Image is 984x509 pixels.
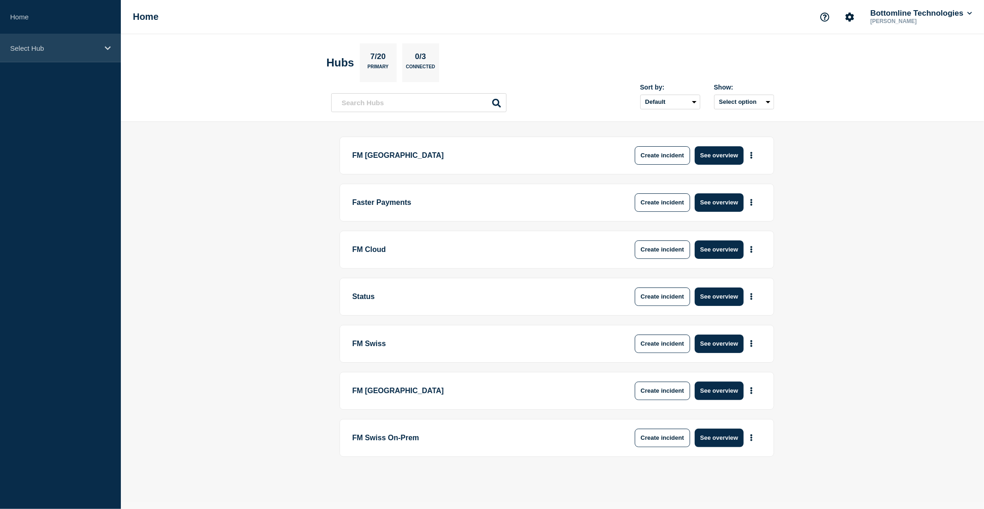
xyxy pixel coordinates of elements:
[869,9,974,18] button: Bottomline Technologies
[406,64,435,74] p: Connected
[745,194,757,211] button: More actions
[695,382,744,400] button: See overview
[640,95,700,109] select: Sort by
[327,56,354,69] h2: Hubs
[635,193,690,212] button: Create incident
[10,44,99,52] p: Select Hub
[695,240,744,259] button: See overview
[352,146,608,165] p: FM [GEOGRAPHIC_DATA]
[695,429,744,447] button: See overview
[714,84,774,91] div: Show:
[352,287,608,306] p: Status
[368,64,389,74] p: Primary
[695,287,744,306] button: See overview
[745,288,757,305] button: More actions
[815,7,835,27] button: Support
[352,335,608,353] p: FM Swiss
[745,382,757,399] button: More actions
[352,193,608,212] p: Faster Payments
[635,382,690,400] button: Create incident
[745,147,757,164] button: More actions
[411,52,429,64] p: 0/3
[331,93,507,112] input: Search Hubs
[352,382,608,400] p: FM [GEOGRAPHIC_DATA]
[635,335,690,353] button: Create incident
[840,7,859,27] button: Account settings
[640,84,700,91] div: Sort by:
[745,241,757,258] button: More actions
[352,240,608,259] p: FM Cloud
[695,335,744,353] button: See overview
[745,429,757,446] button: More actions
[635,287,690,306] button: Create incident
[635,240,690,259] button: Create incident
[133,12,159,22] h1: Home
[635,146,690,165] button: Create incident
[367,52,389,64] p: 7/20
[635,429,690,447] button: Create incident
[745,335,757,352] button: More actions
[714,95,774,109] button: Select option
[695,146,744,165] button: See overview
[352,429,608,447] p: FM Swiss On-Prem
[695,193,744,212] button: See overview
[869,18,965,24] p: [PERSON_NAME]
